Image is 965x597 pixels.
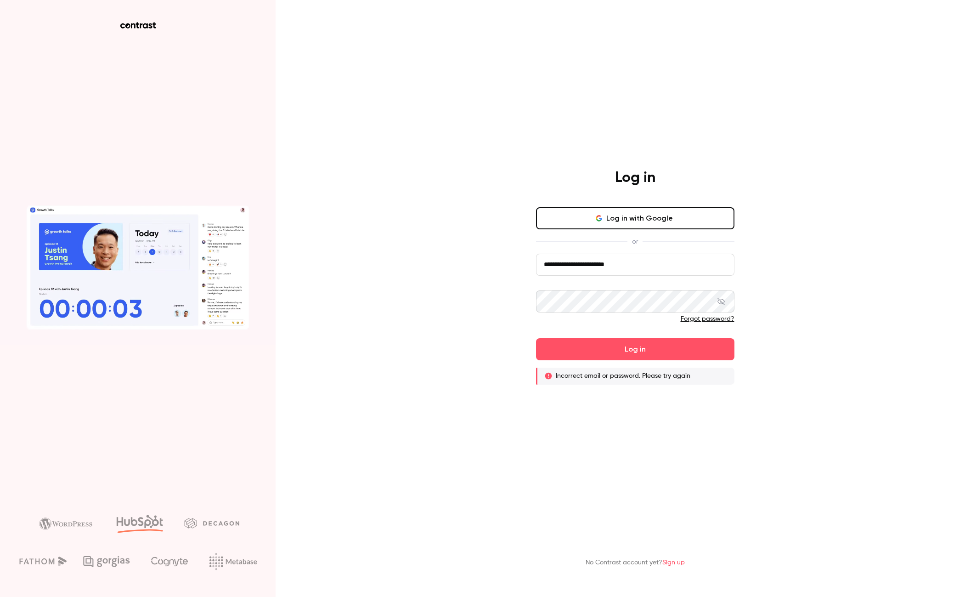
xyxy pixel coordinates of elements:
[536,207,734,229] button: Log in with Google
[586,558,685,568] p: No Contrast account yet?
[556,371,690,381] p: Incorrect email or password. Please try again
[662,559,685,566] a: Sign up
[184,518,239,528] img: decagon
[615,169,655,187] h4: Log in
[681,316,734,322] a: Forgot password?
[627,237,643,246] span: or
[536,338,734,360] button: Log in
